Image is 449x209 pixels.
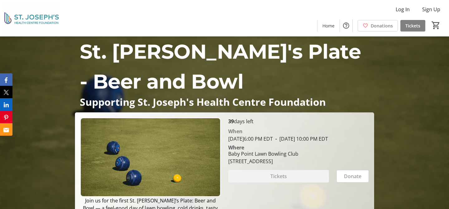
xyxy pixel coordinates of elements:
img: St. Joseph's Health Centre Foundation's Logo [4,2,59,34]
button: Sign Up [417,4,445,14]
span: 39 [228,118,234,125]
span: Donations [371,22,393,29]
img: Campaign CTA Media Photo [80,118,221,197]
span: Sign Up [422,6,440,13]
div: [STREET_ADDRESS] [228,158,298,165]
p: days left [228,118,369,125]
span: [DATE] 6:00 PM EDT [228,135,273,142]
a: Home [317,20,340,32]
p: St. [PERSON_NAME]'s Plate - Beer and Bowl [80,36,369,96]
span: Home [322,22,335,29]
p: Supporting St. Joseph's Health Centre Foundation [80,96,369,107]
a: Tickets [400,20,425,32]
span: Tickets [405,22,420,29]
button: Cart [430,20,442,31]
span: [DATE] 10:00 PM EDT [273,135,328,142]
button: Help [340,19,352,32]
button: Log In [391,4,415,14]
span: Log In [396,6,410,13]
a: Donations [358,20,398,32]
div: Baby Point Lawn Bowling Club [228,150,298,158]
div: When [228,128,243,135]
span: - [273,135,279,142]
div: Where [228,145,244,150]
